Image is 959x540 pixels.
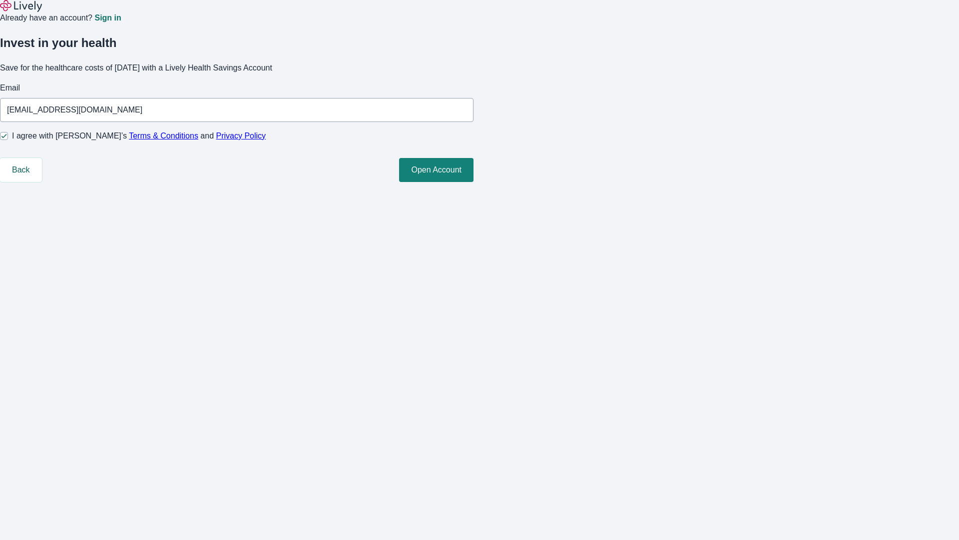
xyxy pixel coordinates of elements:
a: Privacy Policy [216,131,266,140]
span: I agree with [PERSON_NAME]’s and [12,130,266,142]
a: Sign in [94,14,121,22]
button: Open Account [399,158,474,182]
a: Terms & Conditions [129,131,198,140]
